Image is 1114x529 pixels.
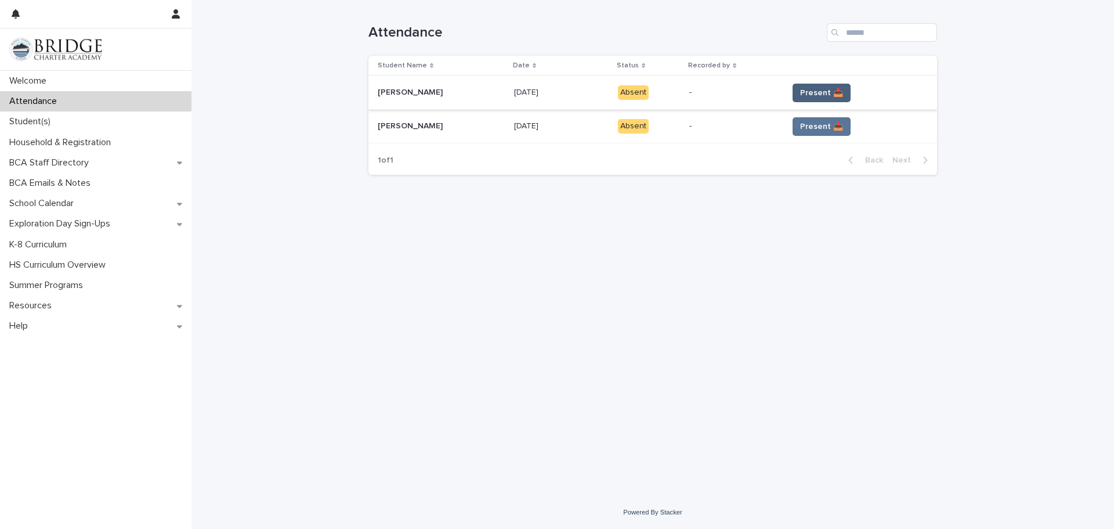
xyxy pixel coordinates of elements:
[368,146,403,175] p: 1 of 1
[513,59,530,72] p: Date
[5,116,60,127] p: Student(s)
[378,85,445,98] p: [PERSON_NAME]
[5,239,76,250] p: K-8 Curriculum
[689,121,779,131] p: -
[888,155,937,165] button: Next
[623,509,682,516] a: Powered By Stacker
[5,300,61,311] p: Resources
[5,198,83,209] p: School Calendar
[5,321,37,332] p: Help
[378,119,445,131] p: [PERSON_NAME]
[5,137,120,148] p: Household & Registration
[5,280,92,291] p: Summer Programs
[368,24,822,41] h1: Attendance
[368,76,937,110] tr: [PERSON_NAME][PERSON_NAME] [DATE][DATE] Absent-Present 📥
[839,155,888,165] button: Back
[9,38,102,61] img: V1C1m3IdTEidaUdm9Hs0
[800,87,843,99] span: Present 📥
[793,117,851,136] button: Present 📥
[378,59,427,72] p: Student Name
[5,75,56,87] p: Welcome
[800,121,843,132] span: Present 📥
[5,218,120,229] p: Exploration Day Sign-Ups
[827,23,937,42] input: Search
[514,119,541,131] p: [DATE]
[5,96,66,107] p: Attendance
[892,156,918,164] span: Next
[618,85,649,100] div: Absent
[689,88,779,98] p: -
[617,59,639,72] p: Status
[514,85,541,98] p: [DATE]
[368,110,937,143] tr: [PERSON_NAME][PERSON_NAME] [DATE][DATE] Absent-Present 📥
[5,157,98,168] p: BCA Staff Directory
[5,260,115,271] p: HS Curriculum Overview
[5,178,100,189] p: BCA Emails & Notes
[858,156,883,164] span: Back
[688,59,730,72] p: Recorded by
[793,84,851,102] button: Present 📥
[618,119,649,134] div: Absent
